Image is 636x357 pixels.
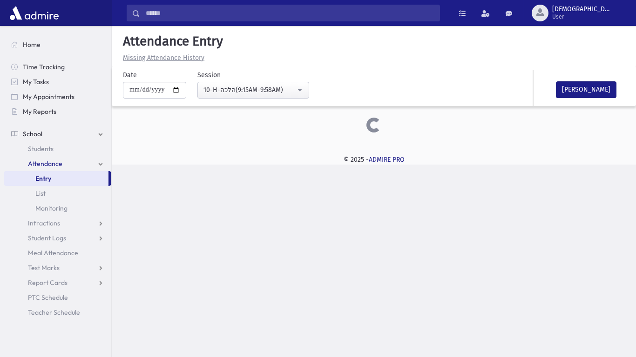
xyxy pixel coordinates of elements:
[23,63,65,71] span: Time Tracking
[28,219,60,227] span: Infractions
[23,130,42,138] span: School
[7,4,61,22] img: AdmirePro
[4,245,111,260] a: Meal Attendance
[197,82,309,99] button: 10-H-הלכה(9:15AM-9:58AM)
[4,260,111,275] a: Test Marks
[4,275,111,290] a: Report Cards
[4,37,111,52] a: Home
[4,216,111,231] a: Infractions
[35,204,68,212] span: Monitoring
[4,104,111,119] a: My Reports
[4,305,111,320] a: Teacher Schedule
[23,107,56,116] span: My Reports
[4,186,111,201] a: List
[556,81,616,98] button: [PERSON_NAME]
[4,74,111,89] a: My Tasks
[4,171,108,186] a: Entry
[4,231,111,245] a: Student Logs
[4,290,111,305] a: PTC Schedule
[197,70,221,80] label: Session
[28,264,60,272] span: Test Marks
[4,201,111,216] a: Monitoring
[552,6,612,13] span: [DEMOGRAPHIC_DATA]
[28,234,66,242] span: Student Logs
[23,93,74,101] span: My Appointments
[127,155,621,165] div: © 2025 -
[4,126,111,141] a: School
[369,156,405,164] a: ADMIRE PRO
[4,141,111,156] a: Students
[28,159,62,168] span: Attendance
[35,174,51,183] span: Entry
[123,70,137,80] label: Date
[4,59,111,74] a: Time Tracking
[28,249,78,257] span: Meal Attendance
[4,89,111,104] a: My Appointments
[4,156,111,171] a: Attendance
[35,189,46,198] span: List
[23,40,41,49] span: Home
[119,54,204,62] a: Missing Attendance History
[552,13,612,20] span: User
[123,54,204,62] u: Missing Attendance History
[119,33,629,49] h5: Attendance Entry
[28,278,68,287] span: Report Cards
[28,293,68,302] span: PTC Schedule
[28,145,54,153] span: Students
[28,308,80,317] span: Teacher Schedule
[23,78,49,86] span: My Tasks
[203,85,296,95] div: 10-H-הלכה(9:15AM-9:58AM)
[140,5,440,21] input: Search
